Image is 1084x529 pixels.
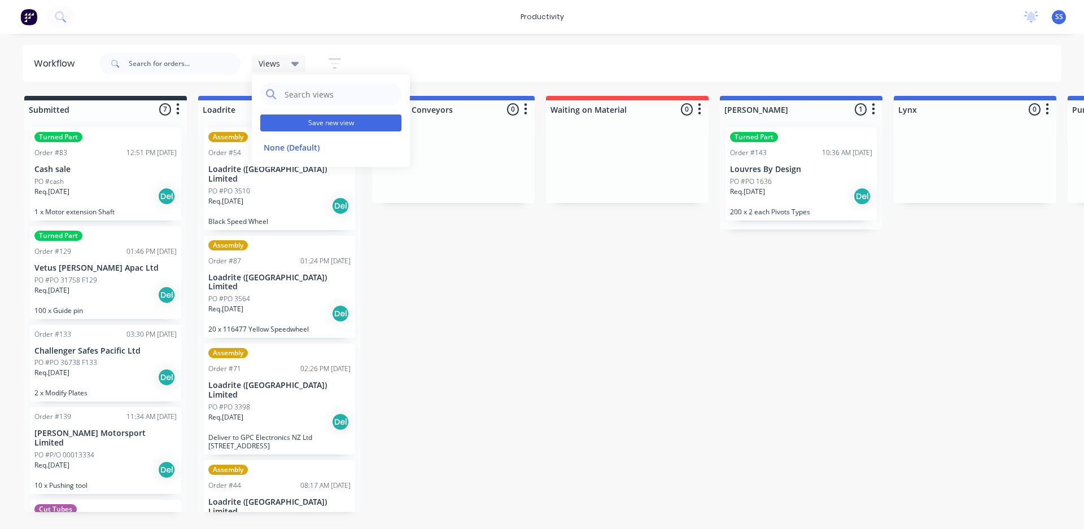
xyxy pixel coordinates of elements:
p: 100 x Guide pin [34,306,177,315]
p: Req. [DATE] [34,460,69,470]
div: 12:51 PM [DATE] [126,148,177,158]
p: PO #PO 3564 [208,294,250,304]
p: Loadrite ([GEOGRAPHIC_DATA]) Limited [208,165,351,184]
div: Del [158,286,176,304]
p: Challenger Safes Pacific Ltd [34,346,177,356]
span: Views [259,58,280,69]
div: Assembly [208,240,248,250]
div: Order #54 [208,148,241,158]
p: Req. [DATE] [208,304,243,314]
p: Louvres By Design [730,165,872,174]
p: Loadrite ([GEOGRAPHIC_DATA]) Limited [208,381,351,400]
div: 01:46 PM [DATE] [126,246,177,257]
div: Turned PartOrder #14310:36 AM [DATE]Louvres By DesignPO #PO 1636Req.[DATE]Del200 x 2 each Pivots ... [725,127,877,221]
input: Search views [283,83,396,105]
p: Req. [DATE] [34,368,69,378]
p: PO #P/O 00013334 [34,450,94,460]
div: Workflow [34,57,80,70]
div: Cut Tubes [34,504,77,514]
div: Del [158,187,176,205]
p: 10 x Pushing tool [34,481,177,490]
img: Factory [20,8,37,25]
div: Turned PartOrder #8312:51 PM [DATE]Cash salePO #cashReq.[DATE]Del1 x Motor extension Shaft [30,127,181,221]
p: PO #PO 3510 [208,186,250,196]
button: Save new view [260,114,401,131]
p: Deliver to GPC Electronics NZ Ltd [STREET_ADDRESS] [208,433,351,450]
div: Order #71 [208,364,241,374]
div: 03:30 PM [DATE] [126,329,177,340]
div: Assembly [208,132,248,142]
input: Search for orders... [129,52,241,75]
div: Order #13303:30 PM [DATE]Challenger Safes Pacific LtdPO #PO 36738 F133Req.[DATE]Del2 x Modify Plates [30,325,181,402]
p: PO #PO 36738 F133 [34,358,97,368]
div: AssemblyOrder #8701:24 PM [DATE]Loadrite ([GEOGRAPHIC_DATA]) LimitedPO #PO 3564Req.[DATE]Del20 x ... [204,236,355,338]
p: Req. [DATE] [730,187,765,197]
p: 20 x 116477 Yellow Speedwheel [208,325,351,333]
p: [PERSON_NAME] Motorsport Limited [34,429,177,448]
div: Assembly [208,465,248,475]
p: Black Speed Wheel [208,217,351,226]
div: Order #13911:34 AM [DATE][PERSON_NAME] Motorsport LimitedPO #P/O 00013334Req.[DATE]Del10 x Pushin... [30,407,181,494]
div: AssemblyOrder #5404:03 PM [DATE]Loadrite ([GEOGRAPHIC_DATA]) LimitedPO #PO 3510Req.[DATE]DelBlack... [204,127,355,230]
p: Loadrite ([GEOGRAPHIC_DATA]) Limited [208,273,351,292]
p: Loadrite ([GEOGRAPHIC_DATA]) Limited [208,497,351,517]
div: Turned PartOrder #12901:46 PM [DATE]Vetus [PERSON_NAME] Apac LtdPO #PO 31758 F129Req.[DATE]Del100... [30,226,181,319]
div: AssemblyOrder #7102:26 PM [DATE]Loadrite ([GEOGRAPHIC_DATA]) LimitedPO #PO 3398Req.[DATE]DelDeliv... [204,343,355,455]
div: Turned Part [34,132,82,142]
p: Cash sale [34,165,177,174]
p: Req. [DATE] [34,187,69,197]
div: Del [331,197,349,215]
div: productivity [515,8,570,25]
p: Req. [DATE] [208,196,243,206]
div: 11:34 AM [DATE] [126,412,177,422]
div: Del [158,461,176,479]
span: SS [1055,12,1063,22]
div: 01:24 PM [DATE] [300,256,351,266]
p: PO #PO 3398 [208,402,250,412]
div: Assembly [208,348,248,358]
p: 2 x Modify Plates [34,389,177,397]
div: Turned Part [730,132,778,142]
p: 200 x 2 each Pivots Types [730,208,872,216]
p: PO #PO 1636 [730,177,772,187]
div: 02:26 PM [DATE] [300,364,351,374]
div: Order #44 [208,480,241,491]
p: Req. [DATE] [208,412,243,422]
div: Order #129 [34,246,71,257]
div: Order #143 [730,148,767,158]
div: Del [158,368,176,386]
div: 08:17 AM [DATE] [300,480,351,491]
p: PO #cash [34,177,64,187]
div: Order #83 [34,148,67,158]
button: None (Default) [260,141,381,154]
div: Del [331,305,349,323]
div: Del [853,187,871,205]
p: 1 x Motor extension Shaft [34,208,177,216]
p: PO #PO 31758 F129 [34,275,97,285]
p: Req. [DATE] [34,285,69,296]
div: Order #133 [34,329,71,340]
div: Del [331,413,349,431]
div: Order #139 [34,412,71,422]
div: Order #87 [208,256,241,266]
div: 10:36 AM [DATE] [822,148,872,158]
div: Turned Part [34,231,82,241]
p: Vetus [PERSON_NAME] Apac Ltd [34,263,177,273]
